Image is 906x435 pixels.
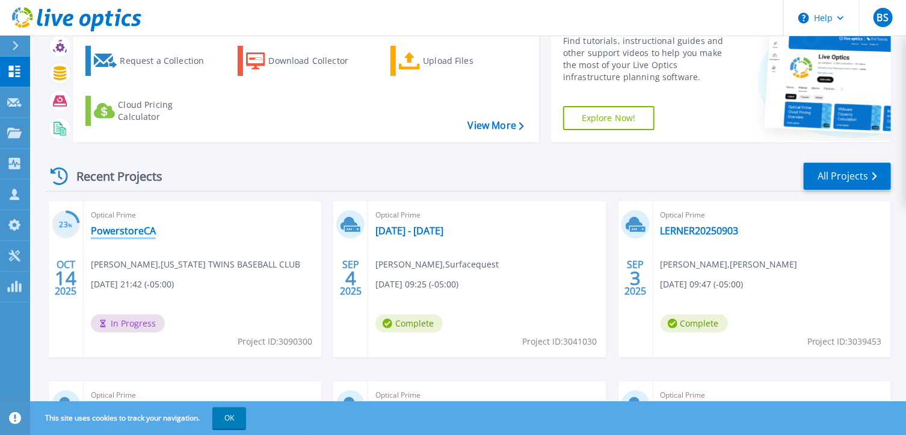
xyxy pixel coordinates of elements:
[661,225,739,237] a: LERNER20250903
[375,278,458,291] span: [DATE] 09:25 (-05:00)
[238,335,312,348] span: Project ID: 3090300
[345,273,356,283] span: 4
[375,315,443,333] span: Complete
[91,258,300,271] span: [PERSON_NAME] , [US_STATE] TWINS BASEBALL CLUB
[661,278,744,291] span: [DATE] 09:47 (-05:00)
[120,49,216,73] div: Request a Collection
[91,315,165,333] span: In Progress
[563,35,733,83] div: Find tutorials, instructional guides and other support videos to help you make the most of your L...
[55,273,76,283] span: 14
[85,46,220,76] a: Request a Collection
[339,256,362,300] div: SEP 2025
[375,258,499,271] span: [PERSON_NAME] , Surfacequest
[468,120,524,131] a: View More
[46,161,179,191] div: Recent Projects
[33,407,246,429] span: This site uses cookies to track your navigation.
[269,49,365,73] div: Download Collector
[212,407,246,429] button: OK
[523,335,597,348] span: Project ID: 3041030
[877,13,889,22] span: BS
[118,99,214,123] div: Cloud Pricing Calculator
[91,208,314,222] span: Optical Prime
[91,278,174,291] span: [DATE] 21:42 (-05:00)
[68,222,72,228] span: %
[238,46,372,76] a: Download Collector
[91,225,156,237] a: PowerstoreCA
[54,256,77,300] div: OCT 2025
[804,163,891,190] a: All Projects
[85,96,220,126] a: Cloud Pricing Calculator
[807,335,882,348] span: Project ID: 3039453
[91,389,314,402] span: Optical Prime
[630,273,641,283] span: 3
[661,208,884,222] span: Optical Prime
[661,258,798,271] span: [PERSON_NAME] , [PERSON_NAME]
[390,46,525,76] a: Upload Files
[375,208,599,222] span: Optical Prime
[661,389,884,402] span: Optical Prime
[52,218,80,232] h3: 23
[423,49,519,73] div: Upload Files
[563,106,655,130] a: Explore Now!
[661,315,728,333] span: Complete
[624,256,647,300] div: SEP 2025
[375,389,599,402] span: Optical Prime
[375,225,443,237] a: [DATE] - [DATE]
